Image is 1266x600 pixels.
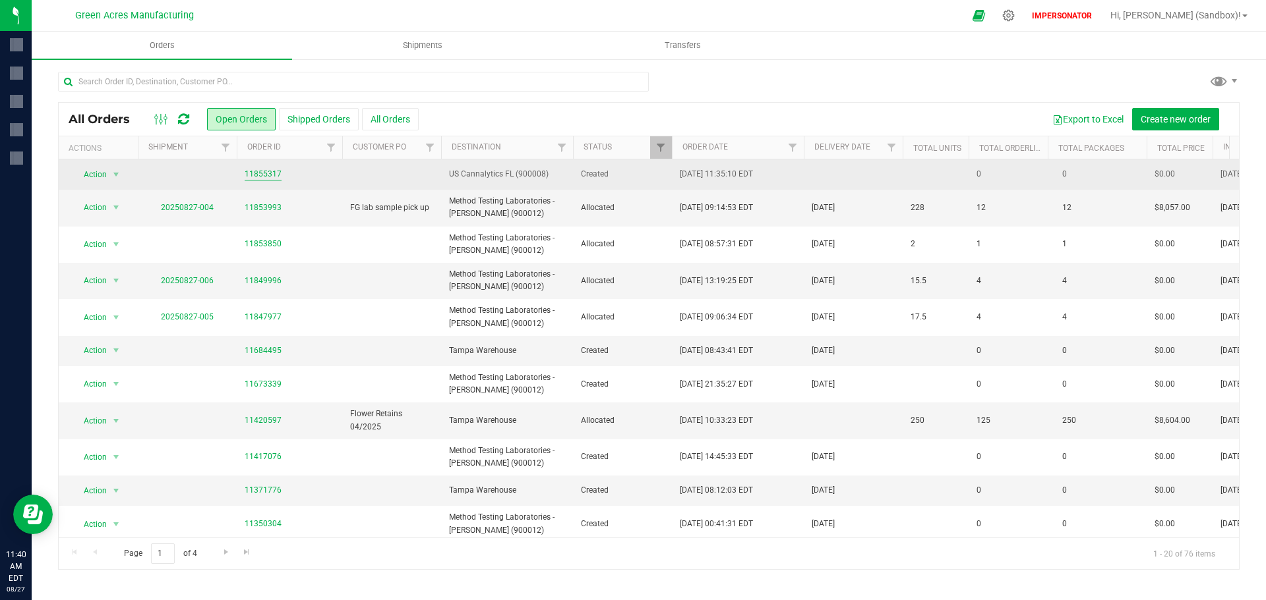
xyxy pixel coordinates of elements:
[72,375,107,393] span: Action
[911,275,926,287] span: 15.5
[1155,275,1175,287] span: $0.00
[72,308,107,327] span: Action
[279,108,359,130] button: Shipped Orders
[1056,308,1073,327] span: 4
[1155,168,1175,180] span: $0.00
[1143,543,1226,563] span: 1 - 20 of 76 items
[13,495,53,534] iframe: Resource center
[581,378,664,391] span: Created
[320,136,342,159] a: Filter
[581,518,664,530] span: Created
[812,238,835,250] span: [DATE]
[680,275,753,287] span: [DATE] 13:19:25 EDT
[581,275,664,287] span: Allocated
[108,198,125,217] span: select
[1056,447,1073,466] span: 0
[680,414,753,427] span: [DATE] 10:33:23 EDT
[977,344,981,357] span: 0
[1155,378,1175,391] span: $0.00
[977,378,981,391] span: 0
[6,549,26,584] p: 11:40 AM EDT
[1221,168,1244,180] span: [DATE]
[75,10,194,21] span: Green Acres Manufacturing
[979,144,1050,153] a: Total Orderlines
[449,195,565,220] span: Method Testing Laboratories - [PERSON_NAME] (900012)
[449,344,565,357] span: Tampa Warehouse
[207,108,276,130] button: Open Orders
[1221,275,1244,287] span: [DATE]
[1056,165,1073,184] span: 0
[72,271,107,290] span: Action
[108,165,125,184] span: select
[215,136,237,159] a: Filter
[581,450,664,463] span: Created
[353,142,406,151] a: Customer PO
[113,543,208,564] span: Page of 4
[161,276,214,285] a: 20250827-006
[237,543,256,561] a: Go to the last page
[1044,108,1132,130] button: Export to Excel
[1110,10,1241,20] span: Hi, [PERSON_NAME] (Sandbox)!
[881,136,903,159] a: Filter
[1027,10,1097,22] p: IMPERSONATOR
[72,481,107,500] span: Action
[1221,311,1244,323] span: [DATE]
[1056,341,1073,360] span: 0
[449,304,565,329] span: Method Testing Laboratories - [PERSON_NAME] (900012)
[245,414,282,427] a: 11420597
[1056,514,1073,533] span: 0
[419,136,441,159] a: Filter
[1056,481,1073,500] span: 0
[682,142,728,151] a: Order Date
[812,450,835,463] span: [DATE]
[452,142,501,151] a: Destination
[161,312,214,321] a: 20250827-005
[385,40,460,51] span: Shipments
[108,308,125,327] span: select
[1157,144,1205,153] a: Total Price
[292,32,553,59] a: Shipments
[245,202,282,214] a: 11853993
[647,40,719,51] span: Transfers
[1155,484,1175,497] span: $0.00
[6,584,26,594] p: 08/27
[449,268,565,293] span: Method Testing Laboratories - [PERSON_NAME] (900012)
[72,341,107,360] span: Action
[584,142,612,151] a: Status
[680,311,753,323] span: [DATE] 09:06:34 EDT
[1221,484,1244,497] span: [DATE]
[72,515,107,533] span: Action
[108,448,125,466] span: select
[581,202,664,214] span: Allocated
[1132,108,1219,130] button: Create new order
[216,543,235,561] a: Go to the next page
[449,511,565,536] span: Method Testing Laboratories - [PERSON_NAME] (900012)
[812,378,835,391] span: [DATE]
[245,311,282,323] a: 11847977
[148,142,188,151] a: Shipment
[1155,518,1175,530] span: $0.00
[977,168,981,180] span: 0
[812,484,835,497] span: [DATE]
[977,311,981,323] span: 4
[72,448,107,466] span: Action
[581,311,664,323] span: Allocated
[72,198,107,217] span: Action
[581,484,664,497] span: Created
[32,32,292,59] a: Orders
[449,232,565,257] span: Method Testing Laboratories - [PERSON_NAME] (900012)
[108,375,125,393] span: select
[1221,450,1244,463] span: [DATE]
[911,238,915,250] span: 2
[1221,238,1244,250] span: [DATE]
[362,108,419,130] button: All Orders
[782,136,804,159] a: Filter
[245,344,282,357] a: 11684495
[581,344,664,357] span: Created
[108,235,125,254] span: select
[680,450,753,463] span: [DATE] 14:45:33 EDT
[680,378,753,391] span: [DATE] 21:35:27 EDT
[350,408,433,433] span: Flower Retains 04/2025
[812,518,835,530] span: [DATE]
[977,202,986,214] span: 12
